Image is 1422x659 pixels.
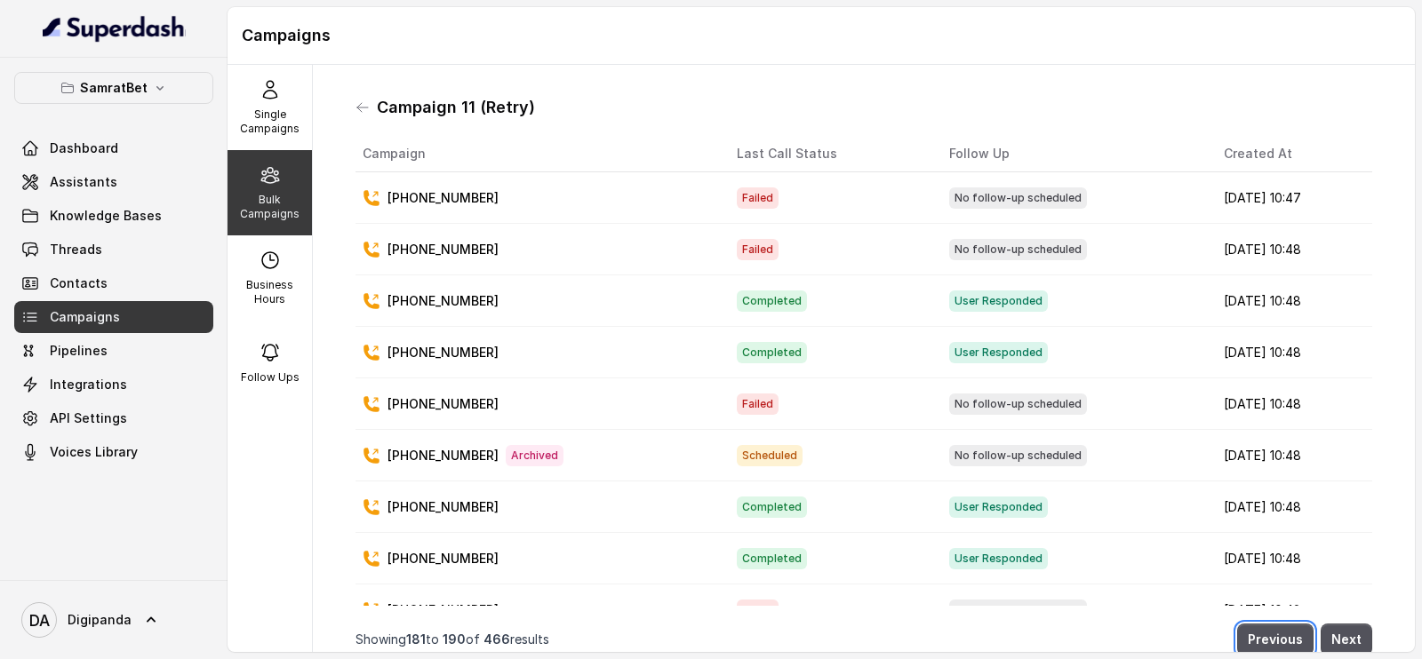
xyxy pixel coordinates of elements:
span: Assistants [50,173,117,191]
p: [PHONE_NUMBER] [387,550,499,568]
p: SamratBet [80,77,148,99]
span: Knowledge Bases [50,207,162,225]
span: User Responded [949,548,1048,569]
td: [DATE] 10:48 [1210,327,1372,378]
td: [DATE] 10:48 [1210,275,1372,327]
button: SamratBet [14,72,213,104]
td: [DATE] 10:48 [1210,584,1372,636]
span: Pipelines [50,342,108,360]
td: [DATE] 10:47 [1210,172,1372,224]
a: Pipelines [14,335,213,367]
span: Threads [50,241,102,258]
a: Campaigns [14,301,213,333]
span: No follow-up scheduled [949,187,1087,209]
td: [DATE] 10:48 [1210,224,1372,275]
a: Contacts [14,267,213,299]
a: Dashboard [14,132,213,164]
text: DA [29,611,50,630]
span: Dashboard [50,139,118,157]
span: User Responded [949,290,1048,312]
a: Digipanda [14,595,213,645]
span: Contacts [50,274,108,292]
span: Failed [737,239,779,260]
span: No follow-up scheduled [949,239,1087,260]
a: Threads [14,234,213,266]
p: Bulk Campaigns [235,193,305,221]
span: Digipanda [68,611,132,629]
p: [PHONE_NUMBER] [387,189,499,207]
td: [DATE] 10:48 [1210,481,1372,533]
span: Completed [737,342,807,363]
a: Assistants [14,166,213,198]
th: Created At [1210,136,1372,172]
a: Knowledge Bases [14,200,213,232]
a: Integrations [14,369,213,401]
p: [PHONE_NUMBER] [387,447,499,464]
span: Completed [737,548,807,569]
span: User Responded [949,342,1048,363]
p: [PHONE_NUMBER] [387,241,499,258]
h1: Campaign 11 (Retry) [377,93,535,122]
th: Follow Up [935,136,1210,172]
span: Failed [737,187,779,209]
button: Next [1321,623,1372,655]
span: 190 [443,631,466,647]
p: Follow Ups [241,370,300,385]
span: Completed [737,290,807,312]
span: Completed [737,496,807,518]
button: Previous [1237,623,1314,655]
p: [PHONE_NUMBER] [387,498,499,516]
span: API Settings [50,409,127,427]
td: [DATE] 10:48 [1210,378,1372,430]
p: Single Campaigns [235,107,305,136]
p: Business Hours [235,278,305,306]
span: No follow-up scheduled [949,445,1087,466]
p: [PHONE_NUMBER] [387,395,499,413]
span: No follow-up scheduled [949,393,1087,415]
span: Scheduled [737,445,803,466]
p: [PHONE_NUMBER] [387,344,499,361]
span: Integrations [50,376,127,393]
a: API Settings [14,402,213,434]
span: 181 [406,631,426,647]
th: Last Call Status [723,136,935,172]
h1: Campaigns [242,21,1401,50]
p: Showing to of results [355,631,549,648]
span: User Responded [949,496,1048,518]
span: Campaigns [50,308,120,326]
span: Archived [506,445,563,466]
span: No follow-up scheduled [949,599,1087,621]
td: [DATE] 10:48 [1210,533,1372,584]
span: 466 [483,631,510,647]
a: Voices Library [14,436,213,468]
td: [DATE] 10:48 [1210,430,1372,481]
p: [PHONE_NUMBER] [387,292,499,310]
img: light.svg [43,14,186,43]
p: [PHONE_NUMBER] [387,601,499,619]
span: Voices Library [50,443,138,461]
span: Failed [737,393,779,415]
span: Failed [737,599,779,621]
th: Campaign [355,136,723,172]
